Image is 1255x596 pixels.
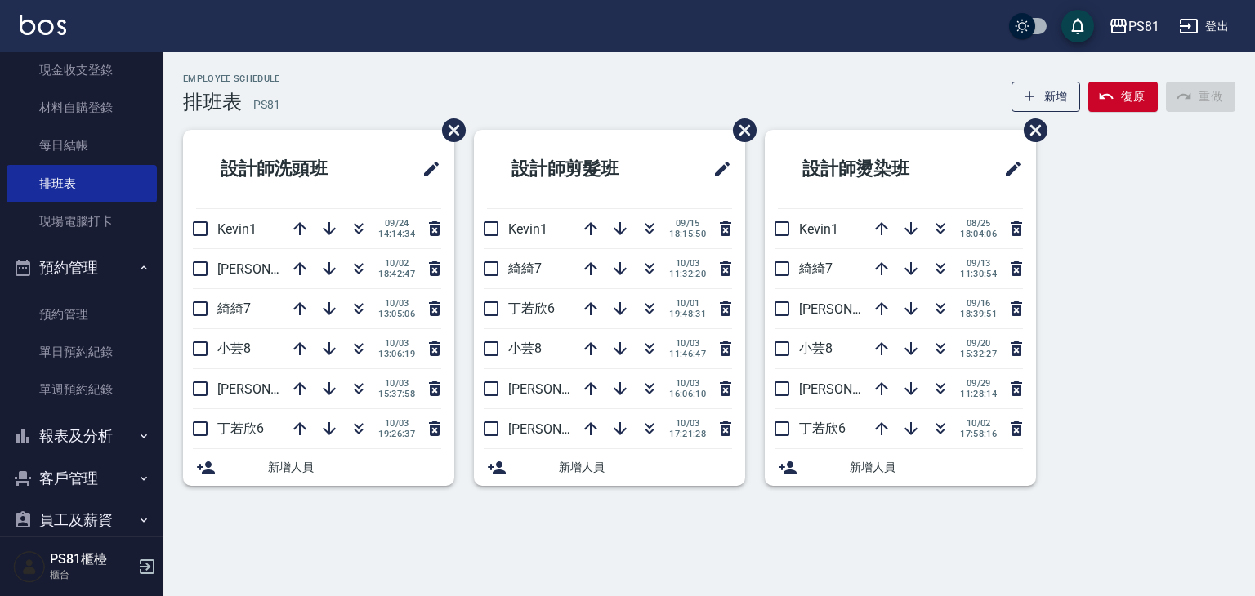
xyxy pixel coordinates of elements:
span: 10/03 [378,338,415,349]
h2: 設計師燙染班 [778,140,963,198]
a: 材料自購登錄 [7,89,157,127]
span: 19:26:37 [378,429,415,439]
a: 單日預約紀錄 [7,333,157,371]
h6: — PS81 [242,96,280,113]
span: 17:58:16 [960,429,997,439]
button: 預約管理 [7,247,157,289]
span: [PERSON_NAME]3 [508,421,614,437]
span: 丁若欣6 [799,420,846,436]
span: 11:28:14 [960,389,997,399]
a: 單週預約紀錄 [7,371,157,408]
button: save [1061,10,1094,42]
button: 復原 [1088,82,1158,112]
span: 13:06:19 [378,349,415,359]
span: 15:37:58 [378,389,415,399]
a: 排班表 [7,165,157,202]
h2: Employee Schedule [183,73,280,84]
span: Kevin1 [799,221,838,237]
span: 10/03 [669,378,706,389]
span: [PERSON_NAME]3 [799,381,904,397]
span: 09/20 [960,338,997,349]
span: Kevin1 [508,221,547,237]
button: 登出 [1172,11,1235,42]
button: 員工及薪資 [7,499,157,541]
a: 現場電腦打卡 [7,202,157,240]
span: 新增人員 [268,459,441,476]
span: 小芸8 [799,340,833,356]
span: 綺綺7 [217,300,251,316]
span: 10/03 [378,378,415,389]
span: 18:42:47 [378,269,415,279]
span: 新增人員 [850,459,1023,476]
span: 17:21:28 [669,429,706,439]
p: 櫃台 [50,567,133,582]
img: Person [13,550,46,583]
span: [PERSON_NAME]2 [508,381,614,397]
span: 10/03 [378,418,415,429]
span: 綺綺7 [508,260,542,276]
span: 小芸8 [217,340,251,356]
span: 10/03 [378,298,415,309]
span: 丁若欣6 [508,300,555,316]
span: 丁若欣6 [217,420,264,436]
div: 新增人員 [765,449,1036,486]
h3: 排班表 [183,91,242,113]
span: 14:14:34 [378,229,415,239]
span: 09/16 [960,298,997,309]
div: 新增人員 [474,449,745,486]
span: 08/25 [960,218,997,229]
span: 綺綺7 [799,260,833,276]
span: Kevin1 [217,221,257,237]
span: 09/24 [378,218,415,229]
span: 11:32:20 [669,269,706,279]
span: 10/03 [669,418,706,429]
span: 修改班表的標題 [412,149,441,189]
span: 小芸8 [508,340,542,356]
button: PS81 [1102,10,1166,43]
div: PS81 [1128,16,1159,37]
span: 09/13 [960,258,997,269]
span: 10/03 [669,338,706,349]
span: 16:06:10 [669,389,706,399]
span: 10/01 [669,298,706,309]
span: 13:05:06 [378,309,415,319]
span: [PERSON_NAME]3 [217,381,323,397]
span: 修改班表的標題 [994,149,1023,189]
span: 10/02 [378,258,415,269]
span: [PERSON_NAME]2 [217,261,323,277]
span: 新增人員 [559,459,732,476]
span: 刪除班表 [721,106,759,154]
h2: 設計師剪髮班 [487,140,672,198]
h5: PS81櫃檯 [50,551,133,567]
span: 11:46:47 [669,349,706,359]
a: 現金收支登錄 [7,51,157,89]
span: [PERSON_NAME]2 [799,301,904,317]
span: 10/03 [669,258,706,269]
button: 新增 [1012,82,1081,112]
span: 15:32:27 [960,349,997,359]
a: 每日結帳 [7,127,157,164]
div: 新增人員 [183,449,454,486]
span: 18:04:06 [960,229,997,239]
span: 09/15 [669,218,706,229]
span: 09/29 [960,378,997,389]
button: 客戶管理 [7,457,157,500]
span: 刪除班表 [1012,106,1050,154]
span: 刪除班表 [430,106,468,154]
img: Logo [20,15,66,35]
span: 18:39:51 [960,309,997,319]
span: 18:15:50 [669,229,706,239]
button: 報表及分析 [7,415,157,457]
h2: 設計師洗頭班 [196,140,382,198]
span: 10/02 [960,418,997,429]
span: 修改班表的標題 [703,149,732,189]
a: 預約管理 [7,296,157,333]
span: 11:30:54 [960,269,997,279]
span: 19:48:31 [669,309,706,319]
